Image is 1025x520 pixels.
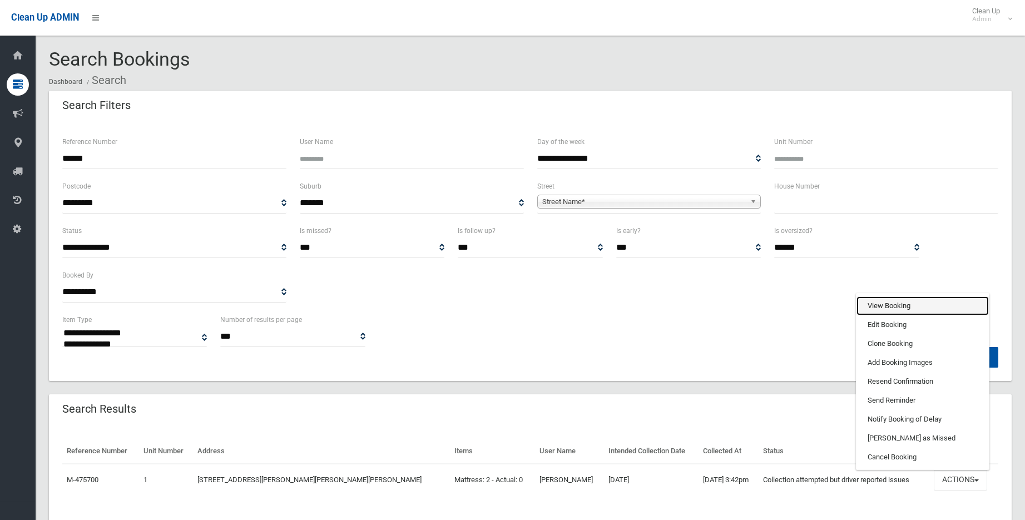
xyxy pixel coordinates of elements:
th: Address [193,439,450,464]
th: Items [450,439,535,464]
span: Clean Up ADMIN [11,12,79,23]
th: Intended Collection Date [604,439,699,464]
a: Clone Booking [856,334,989,353]
a: Resend Confirmation [856,372,989,391]
td: 1 [139,464,193,496]
label: Suburb [300,180,321,192]
label: Unit Number [774,136,813,148]
th: User Name [535,439,604,464]
a: Notify Booking of Delay [856,410,989,429]
a: [PERSON_NAME] as Missed [856,429,989,448]
th: Status [759,439,930,464]
label: House Number [774,180,820,192]
a: Cancel Booking [856,448,989,467]
th: Unit Number [139,439,193,464]
label: User Name [300,136,333,148]
label: Postcode [62,180,91,192]
a: [STREET_ADDRESS][PERSON_NAME][PERSON_NAME][PERSON_NAME] [197,476,422,484]
label: Number of results per page [220,314,302,326]
a: Add Booking Images [856,353,989,372]
th: Collected At [699,439,759,464]
label: Is missed? [300,225,331,237]
header: Search Filters [49,95,144,116]
li: Search [84,70,126,91]
label: Status [62,225,82,237]
button: Actions [934,470,987,491]
label: Booked By [62,269,93,281]
label: Day of the week [537,136,585,148]
span: Clean Up [967,7,1011,23]
a: Edit Booking [856,315,989,334]
a: View Booking [856,296,989,315]
label: Reference Number [62,136,117,148]
th: Reference Number [62,439,139,464]
label: Is follow up? [458,225,496,237]
label: Is early? [616,225,641,237]
td: [DATE] [604,464,699,496]
td: [DATE] 3:42pm [699,464,759,496]
small: Admin [972,15,1000,23]
td: Mattress: 2 - Actual: 0 [450,464,535,496]
label: Is oversized? [774,225,813,237]
a: Send Reminder [856,391,989,410]
td: [PERSON_NAME] [535,464,604,496]
span: Street Name* [542,195,746,209]
a: Dashboard [49,78,82,86]
header: Search Results [49,398,150,420]
a: M-475700 [67,476,98,484]
td: Collection attempted but driver reported issues [759,464,930,496]
span: Search Bookings [49,48,190,70]
label: Item Type [62,314,92,326]
label: Street [537,180,554,192]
